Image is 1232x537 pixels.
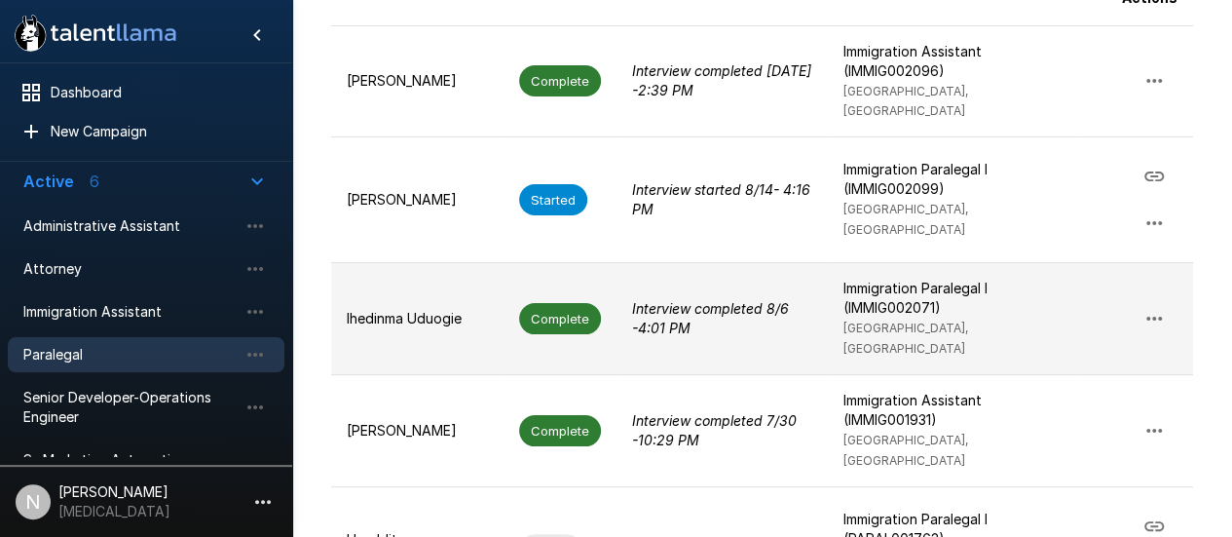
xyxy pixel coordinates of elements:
[347,421,488,441] p: [PERSON_NAME]
[843,321,968,356] span: [GEOGRAPHIC_DATA], [GEOGRAPHIC_DATA]
[843,279,1066,318] p: Immigration Paralegal I (IMMIG002071)
[1131,167,1177,183] span: Copy Interview Link
[347,309,488,328] p: Ihedinma Uduogie
[843,391,1066,430] p: Immigration Assistant (IMMIG001931)
[843,42,1066,81] p: Immigration Assistant (IMMIG002096)
[843,202,968,237] span: [GEOGRAPHIC_DATA], [GEOGRAPHIC_DATA]
[843,160,1066,199] p: Immigration Paralegal I (IMMIG002099)
[632,412,797,448] i: Interview completed 7/30 - 10:29 PM
[632,62,811,98] i: Interview completed [DATE] - 2:39 PM
[632,300,789,336] i: Interview completed 8/6 - 4:01 PM
[347,71,488,91] p: [PERSON_NAME]
[843,433,968,468] span: [GEOGRAPHIC_DATA], [GEOGRAPHIC_DATA]
[519,310,601,328] span: Complete
[1131,517,1177,533] span: Copy Interview Link
[632,181,810,217] i: Interview started 8/14 - 4:16 PM
[519,72,601,91] span: Complete
[519,191,587,210] span: Started
[519,422,601,441] span: Complete
[347,190,488,210] p: [PERSON_NAME]
[843,84,968,119] span: [GEOGRAPHIC_DATA], [GEOGRAPHIC_DATA]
